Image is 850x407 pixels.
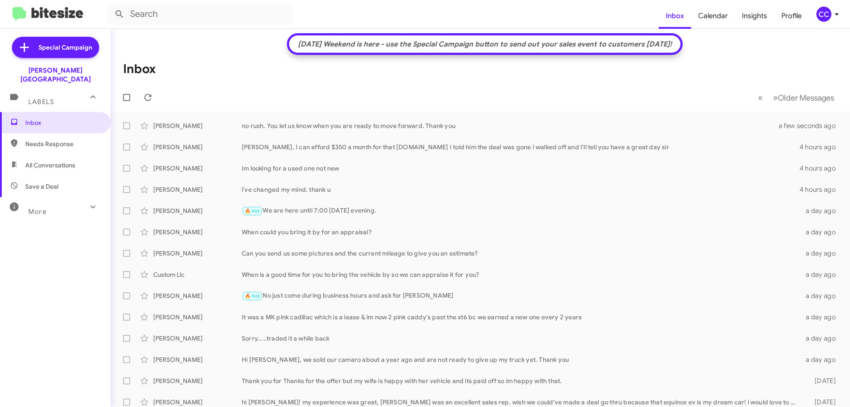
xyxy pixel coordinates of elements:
div: Sorry.....traded it a while back [242,334,800,343]
div: [PERSON_NAME] [153,313,242,322]
div: [PERSON_NAME] [153,291,242,300]
div: [PERSON_NAME] [153,143,242,151]
div: 4 hours ago [800,143,843,151]
div: When could you bring it by for an appraisal? [242,228,800,236]
div: [PERSON_NAME] [153,164,242,173]
input: Search [107,4,293,25]
div: [PERSON_NAME], I can afford $350 a month for that [DOMAIN_NAME] I told him the deal was gone I wa... [242,143,800,151]
div: CC [816,7,831,22]
h1: Inbox [123,62,156,76]
div: [DATE] [800,376,843,385]
div: [PERSON_NAME] [153,398,242,407]
div: Im looking for a used one not new [242,164,800,173]
div: Thank you for Thanks for the offer but my wife is happy with her vehicle and its paid off so im h... [242,376,800,385]
div: a few seconds ago [790,121,843,130]
div: We are here until 7:00 [DATE] evening. [242,206,800,216]
button: CC [809,7,840,22]
nav: Page navigation example [753,89,839,107]
a: Special Campaign [12,37,99,58]
div: i've changed my mind. thank u [242,185,800,194]
div: a day ago [800,249,843,258]
span: » [773,92,778,103]
div: [PERSON_NAME] [153,121,242,130]
div: [PERSON_NAME] [153,376,242,385]
div: a day ago [800,206,843,215]
div: [DATE] [800,398,843,407]
div: When is a good time for you to bring the vehicle by so we can appraise it for you? [242,270,800,279]
div: a day ago [800,270,843,279]
span: More [28,208,46,216]
span: 🔥 Hot [245,293,260,299]
div: no rush. You let us know when you are ready to move forward. Thank you [242,121,790,130]
div: No just come during business hours and ask for [PERSON_NAME] [242,291,800,301]
span: Labels [28,98,54,106]
a: Insights [735,3,774,29]
span: Inbox [25,118,100,127]
span: All Conversations [25,161,75,170]
span: Special Campaign [39,43,92,52]
span: Older Messages [778,93,834,103]
div: Custom Llc [153,270,242,279]
span: 🔥 Hot [245,208,260,214]
button: Next [768,89,839,107]
div: a day ago [800,313,843,322]
a: Calendar [691,3,735,29]
span: Needs Response [25,140,100,148]
button: Previous [753,89,768,107]
div: [PERSON_NAME] [153,228,242,236]
div: It was a MK pink cadillac which is a lease & im now 2 pink caddy's past the xt6 bc we earned a ne... [242,313,800,322]
a: Inbox [659,3,691,29]
div: [DATE] Weekend is here - use the Special Campaign button to send out your sales event to customer... [294,40,676,49]
div: 4 hours ago [800,164,843,173]
span: « [758,92,763,103]
span: Save a Deal [25,182,58,191]
div: 4 hours ago [800,185,843,194]
div: Can you send us some pictures and the current mileage to give you an estimate? [242,249,800,258]
a: Profile [774,3,809,29]
div: [PERSON_NAME] [153,355,242,364]
div: [PERSON_NAME] [153,206,242,215]
div: hi [PERSON_NAME]! my experience was great, [PERSON_NAME] was an excellent sales rep. wish we coul... [242,398,800,407]
div: a day ago [800,291,843,300]
div: [PERSON_NAME] [153,185,242,194]
div: a day ago [800,334,843,343]
div: [PERSON_NAME] [153,249,242,258]
div: Hi [PERSON_NAME], we sold our camaro about a year ago and are not ready to give up my truck yet. ... [242,355,800,364]
div: a day ago [800,355,843,364]
div: [PERSON_NAME] [153,334,242,343]
div: a day ago [800,228,843,236]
